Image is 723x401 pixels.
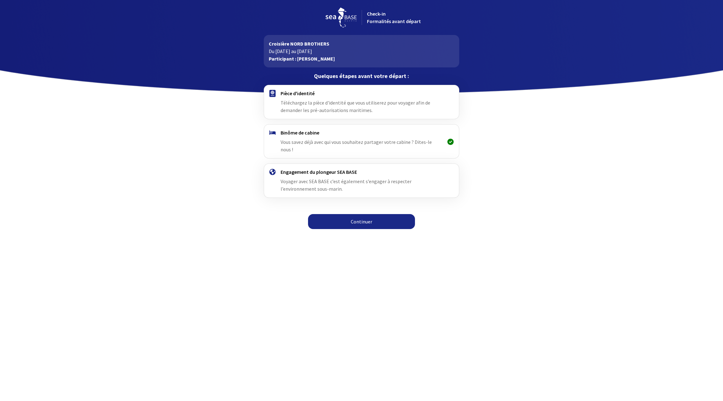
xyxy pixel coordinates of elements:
img: logo_seabase.svg [325,7,357,27]
img: passport.svg [269,90,276,97]
p: Participant : [PERSON_NAME] [269,55,454,62]
h4: Binôme de cabine [281,130,442,136]
p: Du [DATE] au [DATE] [269,47,454,55]
h4: Pièce d'identité [281,90,442,96]
span: Vous savez déjà avec qui vous souhaitez partager votre cabine ? Dites-le nous ! [281,139,432,153]
span: Voyager avec SEA BASE c’est également s’engager à respecter l’environnement sous-marin. [281,178,412,192]
img: engagement.svg [269,169,276,175]
span: Téléchargez la pièce d'identité que vous utiliserez pour voyager afin de demander les pré-autoris... [281,100,430,113]
p: Croisière NORD BROTHERS [269,40,454,47]
p: Quelques étapes avant votre départ : [264,72,459,80]
a: Continuer [308,214,415,229]
span: Check-in Formalités avant départ [367,11,421,24]
h4: Engagement du plongeur SEA BASE [281,169,442,175]
img: binome.svg [269,130,276,135]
